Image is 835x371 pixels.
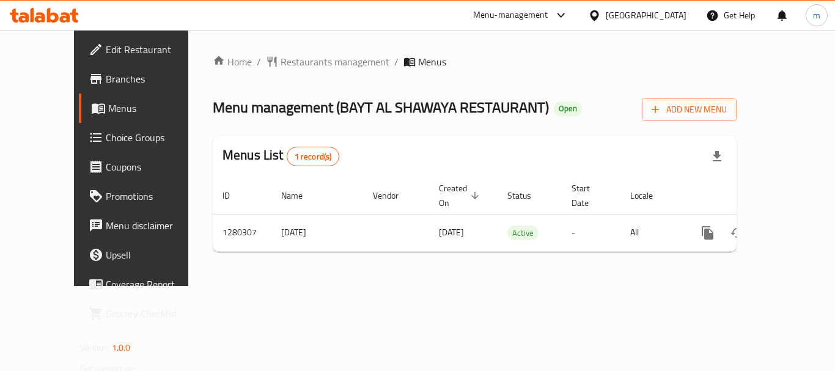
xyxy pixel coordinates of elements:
[79,270,213,299] a: Coverage Report
[606,9,686,22] div: [GEOGRAPHIC_DATA]
[223,188,246,203] span: ID
[213,54,737,69] nav: breadcrumb
[813,9,820,22] span: m
[106,189,204,204] span: Promotions
[213,177,820,252] table: enhanced table
[287,151,339,163] span: 1 record(s)
[281,188,318,203] span: Name
[79,211,213,240] a: Menu disclaimer
[79,123,213,152] a: Choice Groups
[106,72,204,86] span: Branches
[112,340,131,356] span: 1.0.0
[281,54,389,69] span: Restaurants management
[630,188,669,203] span: Locale
[79,35,213,64] a: Edit Restaurant
[439,181,483,210] span: Created On
[79,182,213,211] a: Promotions
[213,54,252,69] a: Home
[213,214,271,251] td: 1280307
[106,277,204,292] span: Coverage Report
[373,188,414,203] span: Vendor
[79,64,213,94] a: Branches
[723,218,752,248] button: Change Status
[79,94,213,123] a: Menus
[108,101,204,116] span: Menus
[106,130,204,145] span: Choice Groups
[80,340,110,356] span: Version:
[554,103,582,114] span: Open
[271,214,363,251] td: [DATE]
[106,306,204,321] span: Grocery Checklist
[683,177,820,215] th: Actions
[572,181,606,210] span: Start Date
[79,152,213,182] a: Coupons
[652,102,727,117] span: Add New Menu
[106,248,204,262] span: Upsell
[702,142,732,171] div: Export file
[693,218,723,248] button: more
[507,226,539,240] span: Active
[620,214,683,251] td: All
[562,214,620,251] td: -
[266,54,389,69] a: Restaurants management
[287,147,340,166] div: Total records count
[554,101,582,116] div: Open
[79,240,213,270] a: Upsell
[394,54,399,69] li: /
[642,98,737,121] button: Add New Menu
[473,8,548,23] div: Menu-management
[106,160,204,174] span: Coupons
[223,146,339,166] h2: Menus List
[106,218,204,233] span: Menu disclaimer
[418,54,446,69] span: Menus
[213,94,549,121] span: Menu management ( BAYT AL SHAWAYA RESTAURANT )
[79,299,213,328] a: Grocery Checklist
[257,54,261,69] li: /
[507,188,547,203] span: Status
[106,42,204,57] span: Edit Restaurant
[439,224,464,240] span: [DATE]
